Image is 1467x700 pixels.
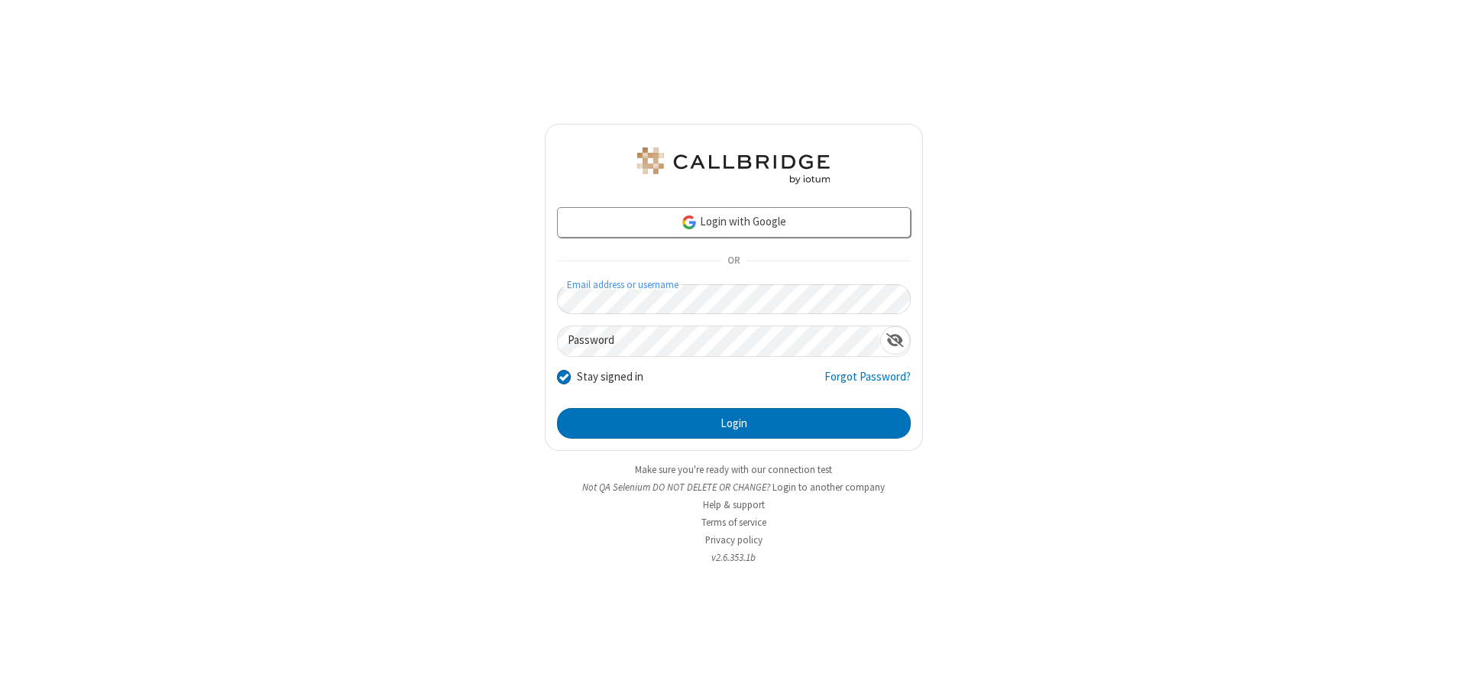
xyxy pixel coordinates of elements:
a: Help & support [703,498,765,511]
img: QA Selenium DO NOT DELETE OR CHANGE [634,147,833,184]
button: Login [557,408,911,439]
li: v2.6.353.1b [545,550,923,565]
li: Not QA Selenium DO NOT DELETE OR CHANGE? [545,480,923,494]
label: Stay signed in [577,368,643,386]
a: Terms of service [701,516,766,529]
a: Make sure you're ready with our connection test [635,463,832,476]
button: Login to another company [772,480,885,494]
a: Forgot Password? [824,368,911,397]
a: Privacy policy [705,533,763,546]
input: Password [558,326,880,356]
input: Email address or username [557,284,911,314]
a: Login with Google [557,207,911,238]
div: Show password [880,326,910,355]
span: OR [721,251,746,272]
img: google-icon.png [681,214,698,231]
